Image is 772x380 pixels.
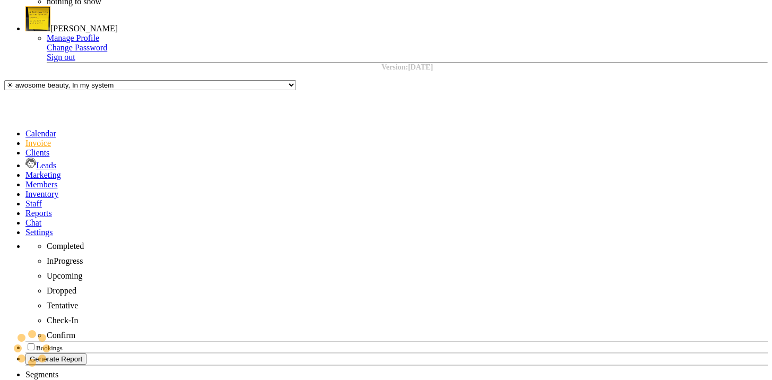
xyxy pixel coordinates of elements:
a: Sign out [47,53,75,62]
span: [PERSON_NAME] [50,24,118,33]
span: Upcoming [47,271,83,280]
div: Version:[DATE] [47,63,768,72]
span: Clients [25,148,49,157]
span: Check-In [47,316,79,325]
span: Reports [25,209,52,218]
span: Settings [25,228,53,237]
span: Members [25,180,57,189]
span: Segments [25,370,58,379]
a: Change Password [47,43,107,52]
span: Dropped [47,286,76,295]
a: Manage Profile [47,33,99,42]
span: Completed [47,241,84,251]
span: InProgress [47,256,83,265]
span: Tentative [47,301,78,310]
span: Invoice [25,139,51,148]
span: Confirm [47,331,75,340]
span: Marketing [25,170,61,179]
span: Staff [25,199,42,208]
img: Krishna Singh [25,6,50,31]
button: Generate Report [25,353,86,365]
span: Inventory [25,189,58,198]
span: Chat [25,218,41,227]
span: Bookings [36,344,63,352]
span: Calendar [25,129,56,138]
span: Leads [36,161,56,170]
